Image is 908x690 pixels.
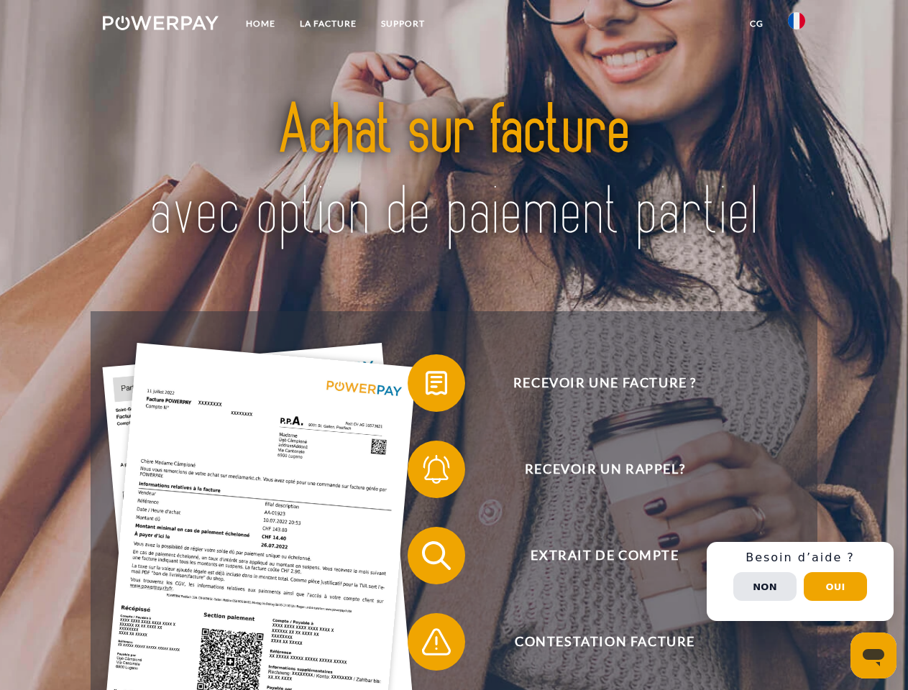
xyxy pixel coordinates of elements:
button: Extrait de compte [408,527,781,584]
img: qb_bell.svg [418,451,454,487]
a: LA FACTURE [288,11,369,37]
button: Non [733,572,797,601]
button: Oui [804,572,867,601]
span: Contestation Facture [428,613,781,671]
img: qb_bill.svg [418,365,454,401]
img: fr [788,12,805,29]
span: Recevoir une facture ? [428,354,781,412]
img: logo-powerpay-white.svg [103,16,219,30]
a: CG [738,11,776,37]
button: Recevoir un rappel? [408,441,781,498]
img: title-powerpay_fr.svg [137,69,771,275]
h3: Besoin d’aide ? [715,551,885,565]
img: qb_search.svg [418,538,454,574]
span: Recevoir un rappel? [428,441,781,498]
img: qb_warning.svg [418,624,454,660]
a: Home [234,11,288,37]
button: Contestation Facture [408,613,781,671]
div: Schnellhilfe [707,542,894,621]
button: Recevoir une facture ? [408,354,781,412]
iframe: Bouton de lancement de la fenêtre de messagerie [850,632,896,678]
a: Support [369,11,437,37]
span: Extrait de compte [428,527,781,584]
